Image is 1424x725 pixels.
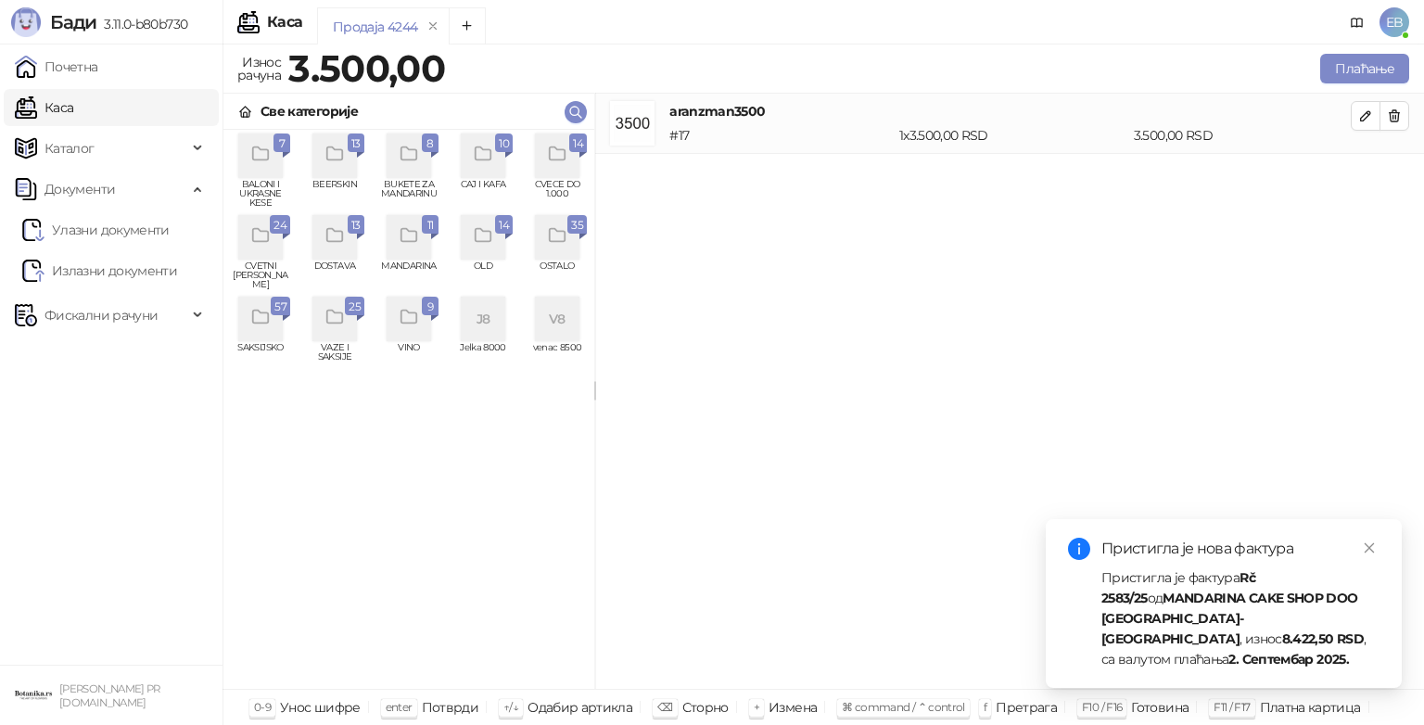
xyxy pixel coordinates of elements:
span: info-circle [1068,538,1090,560]
div: Платна картица [1260,695,1361,719]
span: 0-9 [254,700,271,714]
span: + [754,700,759,714]
span: 24 [273,215,286,235]
span: ⌫ [657,700,672,714]
span: 8 [426,134,435,154]
a: Документација [1342,7,1372,37]
span: venac 8500 [528,343,587,371]
div: # 17 [666,125,896,146]
span: Jelka 8000 [453,343,513,371]
div: J8 [461,297,505,341]
span: 3.11.0-b80b730 [96,16,187,32]
span: BUKETE ZA MANDARINU [379,180,439,208]
span: Бади [50,11,96,33]
span: ⌘ command / ⌃ control [842,700,965,714]
span: Документи [44,171,115,208]
span: OSTALO [528,261,587,289]
div: Каса [267,15,302,30]
small: [PERSON_NAME] PR [DOMAIN_NAME] [59,682,160,709]
span: BEERSKIN [305,180,364,208]
span: 35 [571,215,583,235]
div: Претрага [996,695,1057,719]
span: CVETNI [PERSON_NAME] [231,261,290,289]
div: 3.500,00 RSD [1130,125,1354,146]
span: 57 [274,297,286,317]
div: Сторно [682,695,729,719]
a: Каса [15,89,73,126]
div: Одабир артикла [528,695,632,719]
div: Потврди [422,695,479,719]
a: Почетна [15,48,98,85]
strong: MANDARINA CAKE SHOP DOO [GEOGRAPHIC_DATA]-[GEOGRAPHIC_DATA] [1101,590,1358,647]
a: Ulazni dokumentiУлазни документи [22,211,170,248]
a: Close [1359,538,1379,558]
div: Износ рачуна [234,50,285,87]
span: 7 [277,134,286,154]
div: Унос шифре [280,695,361,719]
h4: aranzman3500 [669,101,1351,121]
div: Пристигла је фактура од , износ , са валутом плаћања [1101,567,1379,669]
div: Све категорије [261,101,358,121]
span: F10 / F16 [1082,700,1122,714]
span: OLD [453,261,513,289]
div: Продаја 4244 [333,17,417,37]
div: 1 x 3.500,00 RSD [896,125,1130,146]
span: Каталог [44,130,95,167]
div: Пристигла је нова фактура [1101,538,1379,560]
span: 14 [499,215,509,235]
div: V8 [535,297,579,341]
span: enter [386,700,413,714]
span: CVECE DO 1.000 [528,180,587,208]
span: BALONI I UKRASNE KESE [231,180,290,208]
strong: Rč 2583/25 [1101,569,1255,606]
span: 9 [426,297,435,317]
span: f [984,700,986,714]
span: 14 [573,134,583,154]
span: ↑/↓ [503,700,518,714]
button: remove [421,19,445,34]
span: 13 [351,215,361,235]
button: Плаћање [1320,54,1409,83]
span: close [1363,541,1376,554]
div: Готовина [1131,695,1189,719]
span: 13 [351,134,361,154]
span: SAKSIJSKO [231,343,290,371]
button: Add tab [449,7,486,45]
img: Logo [11,7,41,37]
span: F11 / F17 [1214,700,1250,714]
strong: 3.500,00 [288,45,445,91]
span: DOSTAVA [305,261,364,289]
span: 11 [426,215,435,235]
a: Излазни документи [22,252,177,289]
img: 64x64-companyLogo-0e2e8aaa-0bd2-431b-8613-6e3c65811325.png [15,677,52,714]
span: MANDARINA [379,261,439,289]
span: EB [1379,7,1409,37]
span: CAJ I KAFA [453,180,513,208]
div: Измена [769,695,817,719]
span: VINO [379,343,439,371]
span: VAZE I SAKSIJE [305,343,364,371]
span: 25 [349,297,361,317]
strong: 2. Септембар 2025. [1228,651,1348,668]
strong: 8.422,50 RSD [1282,630,1364,647]
span: Фискални рачуни [44,297,158,334]
div: grid [223,130,594,689]
span: 10 [499,134,509,154]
